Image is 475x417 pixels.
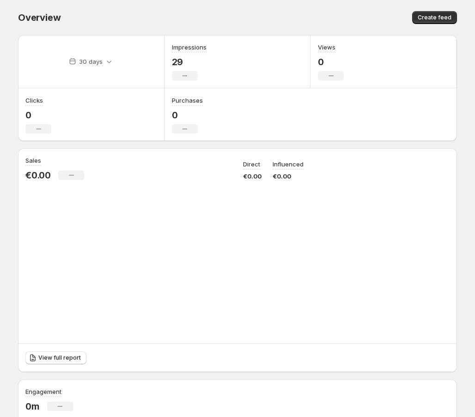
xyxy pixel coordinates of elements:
p: €0.00 [273,172,304,181]
p: 30 days [79,57,103,66]
p: €0.00 [243,172,262,181]
p: Direct [243,159,260,169]
h3: Views [318,43,335,52]
span: Create feed [418,14,451,21]
p: 0 [318,56,344,67]
p: 0 [25,110,51,121]
h3: Engagement [25,387,61,396]
h3: Clicks [25,96,43,105]
p: 0 [172,110,203,121]
h3: Sales [25,156,41,165]
p: Influenced [273,159,304,169]
span: View full report [38,354,81,362]
h3: Purchases [172,96,203,105]
p: €0.00 [25,170,51,181]
h3: Impressions [172,43,207,52]
span: Overview [18,12,61,23]
button: Create feed [412,11,457,24]
p: 29 [172,56,207,67]
a: View full report [25,351,86,364]
p: 0m [25,401,40,412]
